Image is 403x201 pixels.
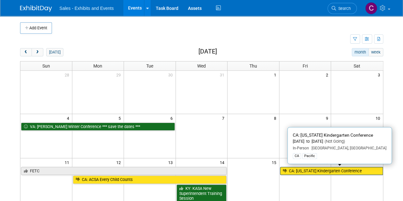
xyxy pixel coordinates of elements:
[42,63,50,68] span: Sun
[365,2,377,14] img: Christine Lurz
[21,123,175,131] a: VA: [PERSON_NAME] Winter Conference *** save the dates ***
[116,158,124,166] span: 12
[293,146,309,150] span: In-Person
[168,71,176,79] span: 30
[303,63,308,68] span: Fri
[221,114,227,122] span: 7
[293,153,301,159] div: CA
[170,114,176,122] span: 6
[377,71,383,79] span: 3
[219,71,227,79] span: 31
[293,133,373,138] span: CA: [US_STATE] Kindergarten Conference
[293,139,386,144] div: [DATE] to [DATE]
[302,153,317,159] div: Pacific
[354,63,360,68] span: Sat
[323,139,345,144] span: (Not Going)
[273,71,279,79] span: 1
[352,48,369,56] button: month
[168,158,176,166] span: 13
[93,63,102,68] span: Mon
[73,176,227,184] a: CA: ACSA Every Child Counts
[64,71,72,79] span: 28
[197,63,206,68] span: Wed
[198,48,217,55] h2: [DATE]
[368,48,383,56] button: week
[20,22,52,34] button: Add Event
[309,146,386,150] span: [GEOGRAPHIC_DATA], [GEOGRAPHIC_DATA]
[325,71,331,79] span: 2
[249,63,257,68] span: Thu
[280,167,383,175] a: CA: [US_STATE] Kindergarten Conference
[375,114,383,122] span: 10
[327,3,357,14] a: Search
[271,158,279,166] span: 15
[60,6,114,11] span: Sales - Exhibits and Events
[32,48,43,56] button: next
[21,167,227,175] a: FETC
[273,114,279,122] span: 8
[116,71,124,79] span: 29
[64,158,72,166] span: 11
[118,114,124,122] span: 5
[146,63,153,68] span: Tue
[336,6,351,11] span: Search
[66,114,72,122] span: 4
[20,48,32,56] button: prev
[325,114,331,122] span: 9
[20,5,52,12] img: ExhibitDay
[46,48,63,56] button: [DATE]
[219,158,227,166] span: 14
